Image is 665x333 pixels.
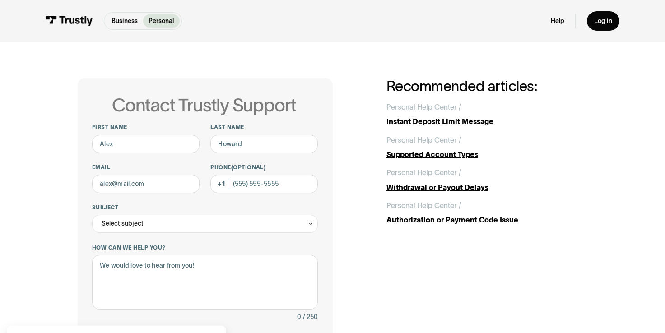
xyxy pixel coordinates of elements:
[90,95,318,115] h1: Contact Trustly Support
[386,116,588,127] div: Instant Deposit Limit Message
[303,311,318,322] div: / 250
[92,164,200,171] label: Email
[92,204,318,211] label: Subject
[231,164,266,170] span: (Optional)
[386,134,461,145] div: Personal Help Center /
[386,214,588,225] div: Authorization or Payment Code Issue
[386,200,588,225] a: Personal Help Center /Authorization or Payment Code Issue
[106,14,143,28] a: Business
[386,78,588,94] h2: Recommended articles:
[143,14,179,28] a: Personal
[210,135,318,153] input: Howard
[386,102,588,127] a: Personal Help Center /Instant Deposit Limit Message
[386,167,461,178] div: Personal Help Center /
[92,215,318,233] div: Select subject
[46,16,93,26] img: Trustly Logo
[386,149,588,160] div: Supported Account Types
[297,311,301,322] div: 0
[92,175,200,193] input: alex@mail.com
[149,16,174,26] p: Personal
[92,124,200,131] label: First name
[92,244,318,251] label: How can we help you?
[386,134,588,160] a: Personal Help Center /Supported Account Types
[587,11,619,31] a: Log in
[92,135,200,153] input: Alex
[112,16,138,26] p: Business
[102,218,144,229] div: Select subject
[210,124,318,131] label: Last name
[386,182,588,193] div: Withdrawal or Payout Delays
[551,17,564,25] a: Help
[386,167,588,192] a: Personal Help Center /Withdrawal or Payout Delays
[594,17,612,25] div: Log in
[386,102,461,112] div: Personal Help Center /
[210,175,318,193] input: (555) 555-5555
[386,200,461,211] div: Personal Help Center /
[210,164,318,171] label: Phone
